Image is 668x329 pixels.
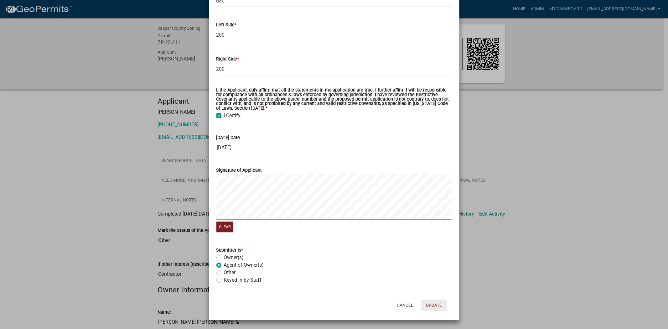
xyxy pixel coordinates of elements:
label: Left Side [216,23,237,27]
button: Clear [216,222,233,232]
label: Other [224,269,236,276]
label: Submitter is [216,248,243,253]
label: I Certify. [224,112,242,119]
label: Signature of Applicant [216,168,262,173]
button: Update [421,300,447,311]
label: I, the Applicant, duly affirm that all the statements in the application are true. I further affi... [216,88,452,111]
button: Cancel [392,300,418,311]
label: Keyed in by Staff [224,276,262,284]
label: Owner(s) [224,254,244,261]
label: Agent of Owner(s) [224,261,264,269]
label: [DATE] Date [216,136,240,140]
label: Right Side [216,57,239,61]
